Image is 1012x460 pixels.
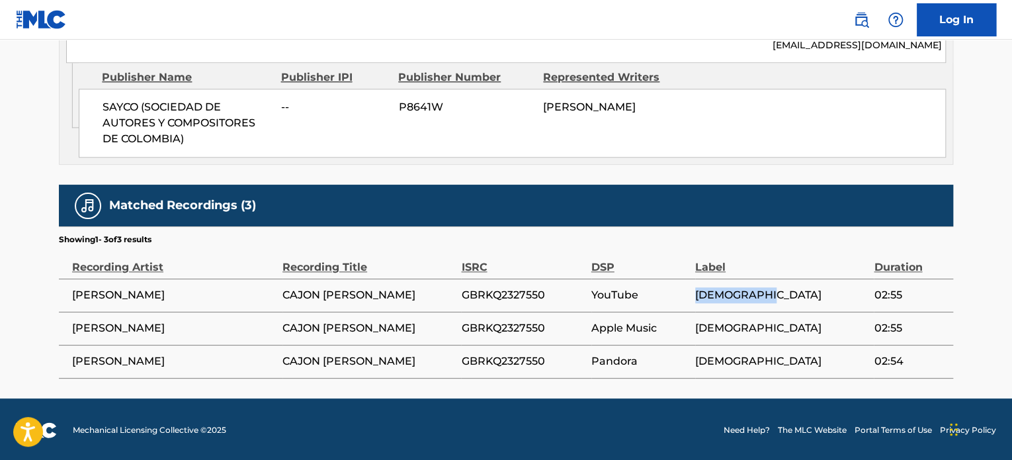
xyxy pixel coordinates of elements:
[917,3,996,36] a: Log In
[591,320,689,336] span: Apple Music
[282,287,454,303] span: CAJON [PERSON_NAME]
[72,353,276,369] span: [PERSON_NAME]
[72,246,276,275] div: Recording Artist
[874,246,947,275] div: Duration
[888,12,904,28] img: help
[874,353,947,369] span: 02:54
[874,287,947,303] span: 02:55
[591,287,689,303] span: YouTube
[16,10,67,29] img: MLC Logo
[874,320,947,336] span: 02:55
[946,396,1012,460] iframe: Chat Widget
[543,101,636,113] span: [PERSON_NAME]
[398,69,533,85] div: Publisher Number
[282,246,454,275] div: Recording Title
[59,234,151,246] p: Showing 1 - 3 of 3 results
[461,246,584,275] div: ISRC
[461,353,584,369] span: GBRKQ2327550
[855,424,932,436] a: Portal Terms of Use
[80,198,96,214] img: Matched Recordings
[882,7,909,33] div: Help
[73,424,226,436] span: Mechanical Licensing Collective © 2025
[282,353,454,369] span: CAJON [PERSON_NAME]
[461,320,584,336] span: GBRKQ2327550
[848,7,874,33] a: Public Search
[282,320,454,336] span: CAJON [PERSON_NAME]
[591,246,689,275] div: DSP
[109,198,256,213] h5: Matched Recordings (3)
[280,69,388,85] div: Publisher IPI
[543,69,678,85] div: Represented Writers
[591,353,689,369] span: Pandora
[72,320,276,336] span: [PERSON_NAME]
[461,287,584,303] span: GBRKQ2327550
[281,99,388,115] span: --
[103,99,271,147] span: SAYCO (SOCIEDAD DE AUTORES Y COMPOSITORES DE COLOMBIA)
[724,424,770,436] a: Need Help?
[72,287,276,303] span: [PERSON_NAME]
[398,99,533,115] span: P8641W
[695,287,867,303] span: [DEMOGRAPHIC_DATA]
[695,246,867,275] div: Label
[695,353,867,369] span: [DEMOGRAPHIC_DATA]
[950,410,958,449] div: Drag
[778,424,847,436] a: The MLC Website
[102,69,271,85] div: Publisher Name
[853,12,869,28] img: search
[695,320,867,336] span: [DEMOGRAPHIC_DATA]
[940,424,996,436] a: Privacy Policy
[773,38,945,52] p: [EMAIL_ADDRESS][DOMAIN_NAME]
